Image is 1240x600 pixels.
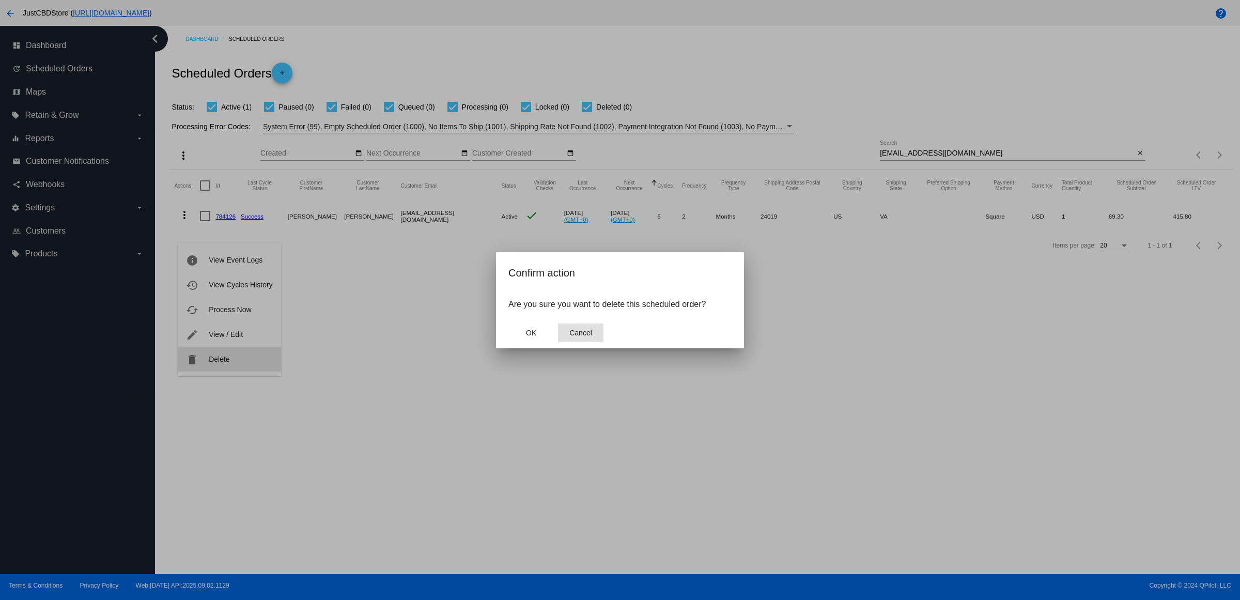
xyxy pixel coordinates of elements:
[526,329,536,337] span: OK
[508,300,732,309] p: Are you sure you want to delete this scheduled order?
[558,324,603,342] button: Close dialog
[508,324,554,342] button: Close dialog
[508,265,732,281] h2: Confirm action
[569,329,592,337] span: Cancel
